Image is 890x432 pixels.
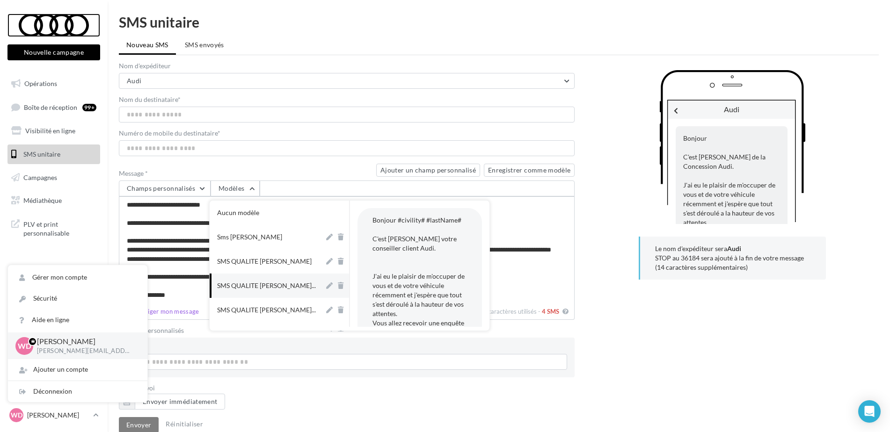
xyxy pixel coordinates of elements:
div: SMS QUALITE [PERSON_NAME] [217,330,312,339]
label: Date d'envoi [119,385,575,391]
a: Gérer mon compte [8,267,147,288]
button: Enregistrer comme modèle [484,164,575,177]
p: [PERSON_NAME][EMAIL_ADDRESS][DOMAIN_NAME] [37,347,132,355]
button: Audi [119,73,575,89]
a: Opérations [6,74,102,94]
label: Nom du destinataire [119,96,575,103]
button: SMS QUALITE [PERSON_NAME]... [210,274,320,298]
span: SMS QUALITE [PERSON_NAME]... [217,305,316,315]
div: 99+ [82,104,96,111]
button: SMS QUALITE [PERSON_NAME]... [210,298,320,322]
button: Ajouter un champ personnalisé [376,164,480,177]
label: Nom d'expéditeur [119,63,575,69]
div: Ajouter un compte [8,359,147,380]
span: PLV et print personnalisable [23,218,96,238]
label: Numéro de mobile du destinataire [119,130,575,137]
div: Déconnexion [8,381,147,402]
button: Envoyer immédiatement [119,394,225,410]
span: Boîte de réception [24,103,77,111]
div: Aucun modèle [217,208,259,217]
a: Campagnes [6,168,102,187]
a: Aide en ligne [8,310,147,331]
span: 4 SMS [542,308,559,315]
span: SMS envoyés [185,41,224,49]
span: Campagnes [23,173,57,181]
div: Sms [PERSON_NAME] [217,232,282,242]
button: Modèles [211,180,260,196]
span: Médiathèque [23,196,62,204]
div: Bonjour C'est [PERSON_NAME] de la Concession Audi. J'ai eu le plaisir de m'occuper de vous et de ... [676,126,788,422]
div: SMS QUALITE [PERSON_NAME] [217,257,312,266]
button: Réinitialiser [162,418,207,430]
p: [PERSON_NAME] [37,336,132,347]
span: Audi [724,105,739,114]
a: SMS unitaire [6,144,102,164]
span: Opérations [24,79,57,87]
label: Message * [119,170,372,177]
a: Sécurité [8,288,147,309]
span: 593 caractères utilisés - [475,308,540,315]
button: SMS QUALITE [PERSON_NAME] [210,322,320,346]
span: SMS QUALITE [PERSON_NAME]... [217,281,316,290]
span: Audi [127,77,141,85]
span: WD [18,340,31,351]
span: Visibilité en ligne [25,127,75,135]
button: Sms [PERSON_NAME] [210,225,320,249]
button: Champs personnalisés [119,180,211,196]
button: Aucun modèle [210,201,349,225]
b: Audi [727,245,741,252]
a: Visibilité en ligne [6,121,102,141]
div: SMS unitaire [119,15,879,29]
button: Nouvelle campagne [7,44,100,60]
div: Open Intercom Messenger [858,400,881,423]
div: Civilité [126,345,567,352]
a: Médiathèque [6,191,102,210]
button: Envoyer immédiatement [135,394,225,410]
button: Corriger mon message 593 caractères utilisés - 4 SMS [561,306,570,317]
p: Le nom d'expéditeur sera STOP au 36184 sera ajouté à la fin de votre message (14 caractères suppl... [655,244,811,272]
a: PLV et print personnalisable [6,214,102,242]
a: Boîte de réception99+ [6,97,102,117]
a: WD [PERSON_NAME] [7,406,100,424]
button: SMS QUALITE [PERSON_NAME] [210,249,320,274]
span: SMS unitaire [23,150,60,158]
span: WD [11,410,22,420]
button: 593 caractères utilisés - 4 SMS [123,306,203,317]
p: [PERSON_NAME] [27,410,89,420]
